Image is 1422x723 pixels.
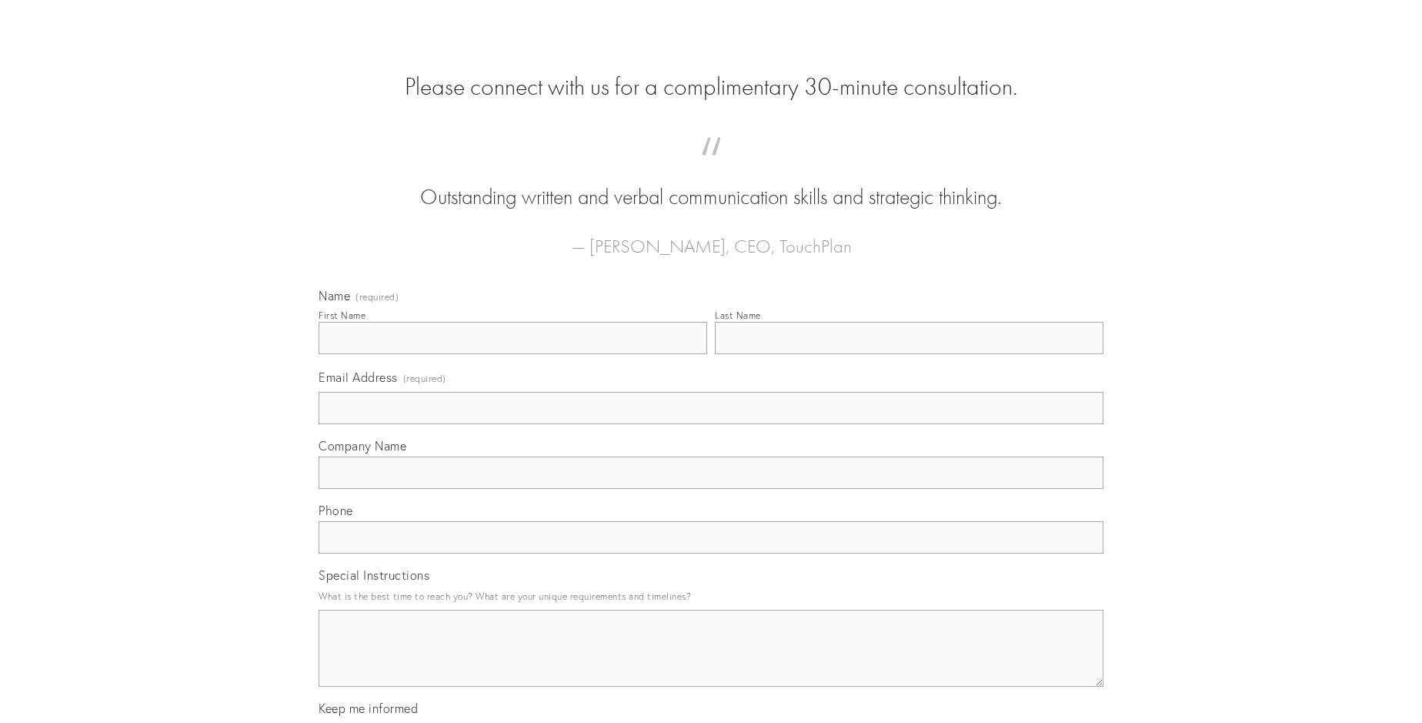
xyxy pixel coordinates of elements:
span: “ [343,152,1079,182]
div: First Name [319,310,366,321]
span: Phone [319,503,353,518]
span: (required) [403,368,446,389]
p: What is the best time to reach you? What are your unique requirements and timelines? [319,586,1103,607]
div: Last Name [715,310,761,321]
span: Company Name [319,438,406,454]
span: Email Address [319,370,398,385]
span: Keep me informed [319,701,418,716]
blockquote: Outstanding written and verbal communication skills and strategic thinking. [343,152,1079,213]
span: (required) [355,293,399,302]
span: Name [319,288,350,303]
span: Special Instructions [319,567,429,583]
h2: Please connect with us for a complimentary 30-minute consultation. [319,72,1103,102]
figcaption: — [PERSON_NAME], CEO, TouchPlan [343,213,1079,262]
